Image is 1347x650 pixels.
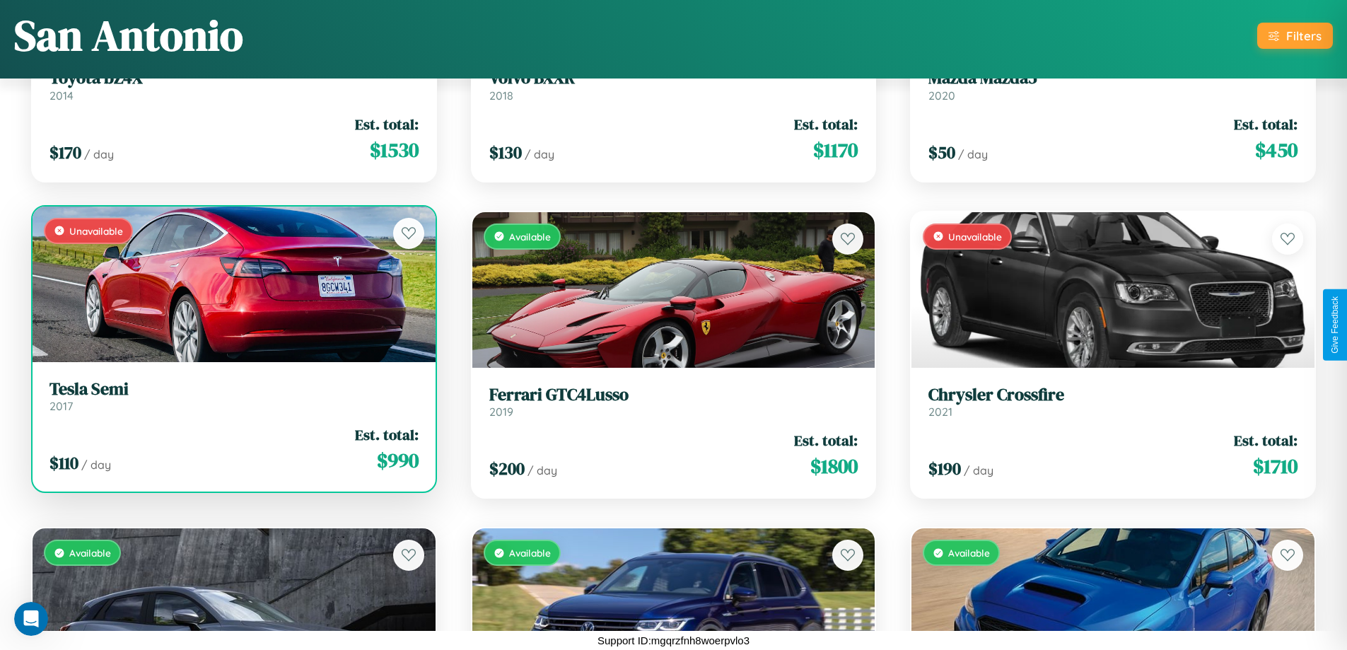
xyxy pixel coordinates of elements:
[1330,296,1340,354] div: Give Feedback
[1286,28,1322,43] div: Filters
[597,631,750,650] p: Support ID: mgqrzfnh8woerpvlo3
[49,379,419,414] a: Tesla Semi2017
[928,68,1298,88] h3: Mazda Mazda5
[1255,136,1298,164] span: $ 450
[1253,452,1298,480] span: $ 1710
[1234,114,1298,134] span: Est. total:
[1234,430,1298,451] span: Est. total:
[509,547,551,559] span: Available
[377,446,419,475] span: $ 990
[14,6,243,64] h1: San Antonio
[49,68,419,88] h3: Toyota bZ4X
[948,231,1002,243] span: Unavailable
[355,114,419,134] span: Est. total:
[49,68,419,103] a: Toyota bZ4X2014
[948,547,990,559] span: Available
[958,147,988,161] span: / day
[489,385,858,419] a: Ferrari GTC4Lusso2019
[928,405,952,419] span: 2021
[69,225,123,237] span: Unavailable
[1257,23,1333,49] button: Filters
[928,88,955,103] span: 2020
[794,430,858,451] span: Est. total:
[49,379,419,400] h3: Tesla Semi
[509,231,551,243] span: Available
[794,114,858,134] span: Est. total:
[813,136,858,164] span: $ 1170
[355,424,419,445] span: Est. total:
[49,88,74,103] span: 2014
[810,452,858,480] span: $ 1800
[84,147,114,161] span: / day
[489,385,858,405] h3: Ferrari GTC4Lusso
[964,463,993,477] span: / day
[489,457,525,480] span: $ 200
[14,602,48,636] iframe: Intercom live chat
[81,458,111,472] span: / day
[928,385,1298,405] h3: Chrysler Crossfire
[489,68,858,103] a: Volvo BXXR2018
[928,68,1298,103] a: Mazda Mazda52020
[49,451,78,475] span: $ 110
[525,147,554,161] span: / day
[928,385,1298,419] a: Chrysler Crossfire2021
[49,141,81,164] span: $ 170
[489,68,858,88] h3: Volvo BXXR
[928,141,955,164] span: $ 50
[49,399,73,413] span: 2017
[370,136,419,164] span: $ 1530
[527,463,557,477] span: / day
[489,141,522,164] span: $ 130
[489,405,513,419] span: 2019
[489,88,513,103] span: 2018
[69,547,111,559] span: Available
[928,457,961,480] span: $ 190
